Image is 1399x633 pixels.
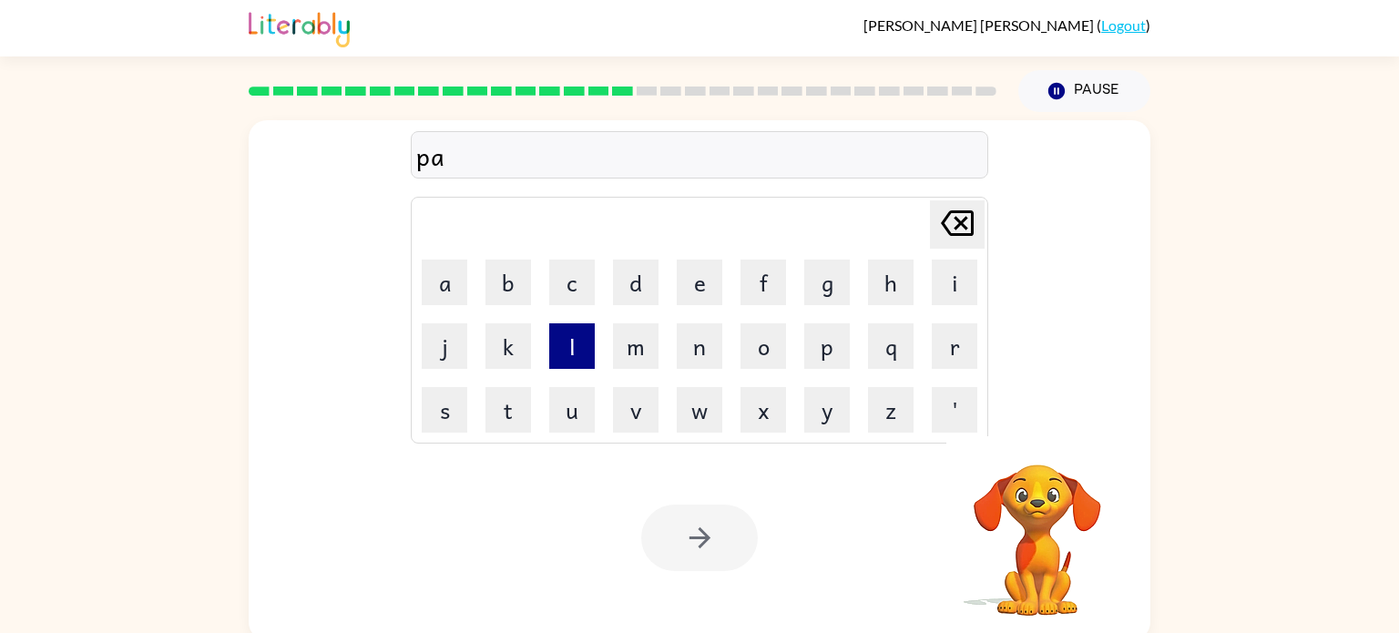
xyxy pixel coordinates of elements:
button: e [677,260,722,305]
button: Pause [1018,70,1150,112]
img: Literably [249,7,350,47]
button: o [740,323,786,369]
button: k [485,323,531,369]
button: ' [932,387,977,433]
button: l [549,323,595,369]
button: x [740,387,786,433]
button: b [485,260,531,305]
div: ( ) [863,16,1150,34]
button: y [804,387,850,433]
button: q [868,323,914,369]
button: u [549,387,595,433]
video: Your browser must support playing .mp4 files to use Literably. Please try using another browser. [946,436,1128,618]
a: Logout [1101,16,1146,34]
button: g [804,260,850,305]
button: h [868,260,914,305]
button: c [549,260,595,305]
button: m [613,323,659,369]
button: v [613,387,659,433]
button: a [422,260,467,305]
button: i [932,260,977,305]
button: p [804,323,850,369]
button: d [613,260,659,305]
span: [PERSON_NAME] [PERSON_NAME] [863,16,1097,34]
button: w [677,387,722,433]
div: pa [416,137,983,175]
button: r [932,323,977,369]
button: z [868,387,914,433]
button: j [422,323,467,369]
button: f [740,260,786,305]
button: t [485,387,531,433]
button: n [677,323,722,369]
button: s [422,387,467,433]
